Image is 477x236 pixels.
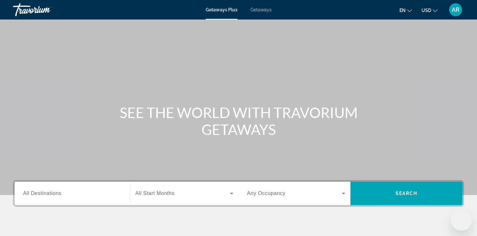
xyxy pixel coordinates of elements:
span: Any Occupancy [247,190,286,196]
button: Search [350,182,462,205]
span: en [399,8,406,13]
div: Search widget [15,182,462,205]
a: Getaways Plus [206,7,238,12]
input: Select destination [23,190,121,198]
span: USD [422,8,431,13]
span: Search [396,191,418,196]
a: Getaways [251,7,272,12]
a: Travorium [13,1,78,18]
span: AR [452,7,459,13]
span: All Start Months [135,190,175,196]
span: All Destinations [23,190,61,196]
button: Change language [399,6,412,15]
h1: SEE THE WORLD WITH TRAVORIUM GETAWAYS [117,104,360,138]
iframe: Bouton de lancement de la fenêtre de messagerie [451,210,472,231]
button: Change currency [422,6,437,15]
button: User Menu [447,3,464,17]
